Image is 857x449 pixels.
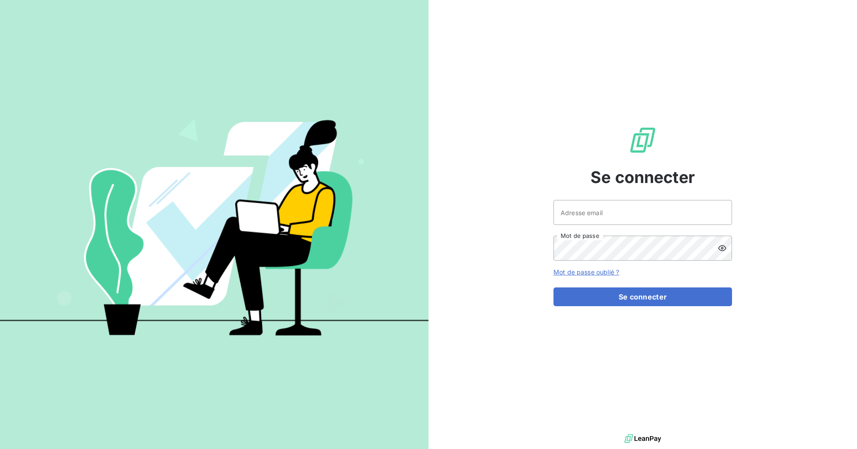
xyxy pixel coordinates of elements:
a: Mot de passe oublié ? [553,268,619,276]
span: Se connecter [591,165,695,189]
img: Logo LeanPay [628,126,657,154]
input: placeholder [553,200,732,225]
img: logo [624,432,661,445]
button: Se connecter [553,287,732,306]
